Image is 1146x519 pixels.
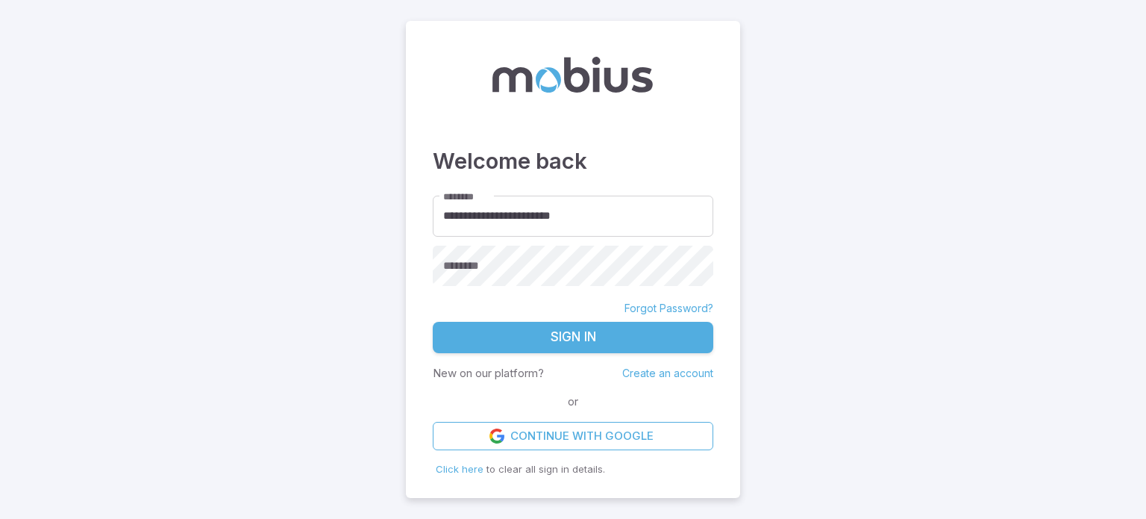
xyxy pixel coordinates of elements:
h3: Welcome back [433,145,713,178]
span: or [564,394,582,410]
a: Forgot Password? [624,301,713,316]
span: Click here [436,463,483,475]
p: to clear all sign in details. [436,462,710,477]
button: Sign In [433,322,713,353]
a: Continue with Google [433,422,713,450]
a: Create an account [622,367,713,379]
p: New on our platform? [433,365,544,382]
